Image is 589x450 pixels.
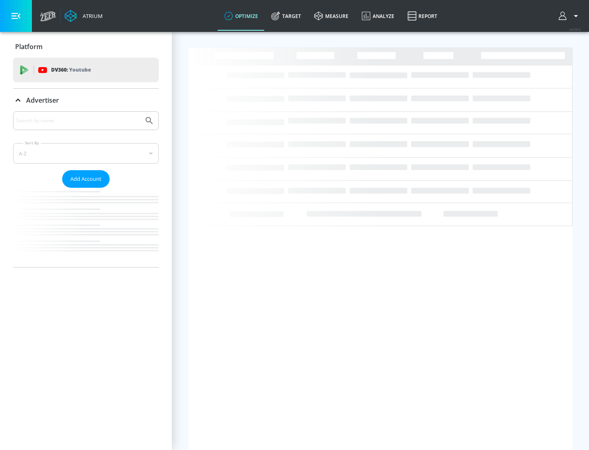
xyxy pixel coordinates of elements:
[13,89,159,112] div: Advertiser
[15,42,43,51] p: Platform
[26,96,59,105] p: Advertiser
[70,174,101,184] span: Add Account
[308,1,355,31] a: measure
[355,1,401,31] a: Analyze
[79,12,103,20] div: Atrium
[218,1,265,31] a: optimize
[13,111,159,267] div: Advertiser
[16,115,140,126] input: Search by name
[13,58,159,82] div: DV360: Youtube
[265,1,308,31] a: Target
[13,143,159,164] div: A-Z
[13,188,159,267] nav: list of Advertiser
[23,140,41,146] label: Sort By
[69,65,91,74] p: Youtube
[401,1,444,31] a: Report
[569,27,581,32] span: v 4.24.0
[65,10,103,22] a: Atrium
[13,35,159,58] div: Platform
[62,170,110,188] button: Add Account
[51,65,91,74] p: DV360:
